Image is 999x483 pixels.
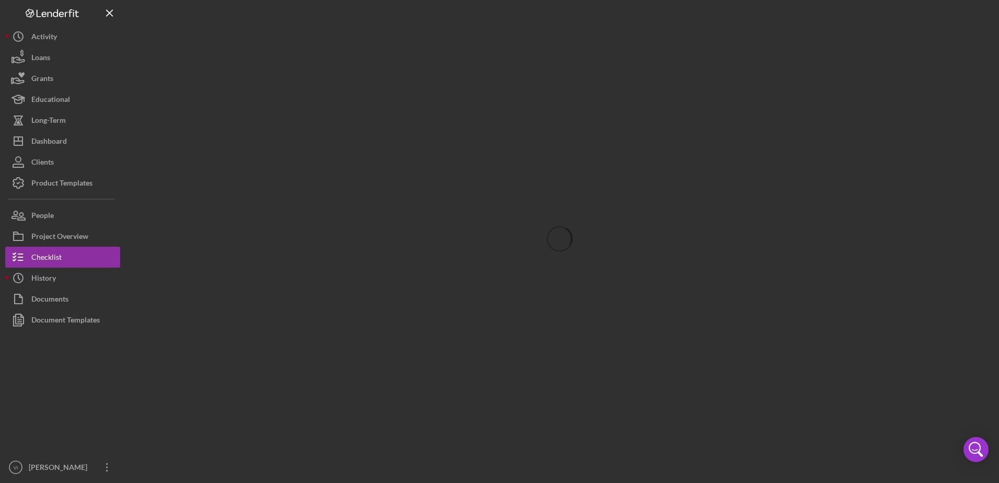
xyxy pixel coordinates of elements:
div: Loans [31,47,50,71]
button: Checklist [5,247,120,268]
div: Long-Term [31,110,66,133]
div: Educational [31,89,70,112]
div: Product Templates [31,172,92,196]
button: Document Templates [5,309,120,330]
button: Project Overview [5,226,120,247]
button: Grants [5,68,120,89]
button: Loans [5,47,120,68]
button: Dashboard [5,131,120,152]
div: Clients [31,152,54,175]
div: People [31,205,54,228]
div: Activity [31,26,57,50]
button: VI[PERSON_NAME] [5,457,120,478]
div: Checklist [31,247,62,270]
button: Activity [5,26,120,47]
div: Open Intercom Messenger [963,437,989,462]
div: [PERSON_NAME] [26,457,94,480]
div: Grants [31,68,53,91]
div: History [31,268,56,291]
div: Project Overview [31,226,88,249]
button: People [5,205,120,226]
div: Document Templates [31,309,100,333]
text: VI [13,465,18,470]
button: Documents [5,289,120,309]
button: Clients [5,152,120,172]
button: Product Templates [5,172,120,193]
button: Educational [5,89,120,110]
div: Documents [31,289,68,312]
button: Long-Term [5,110,120,131]
button: History [5,268,120,289]
div: Dashboard [31,131,67,154]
